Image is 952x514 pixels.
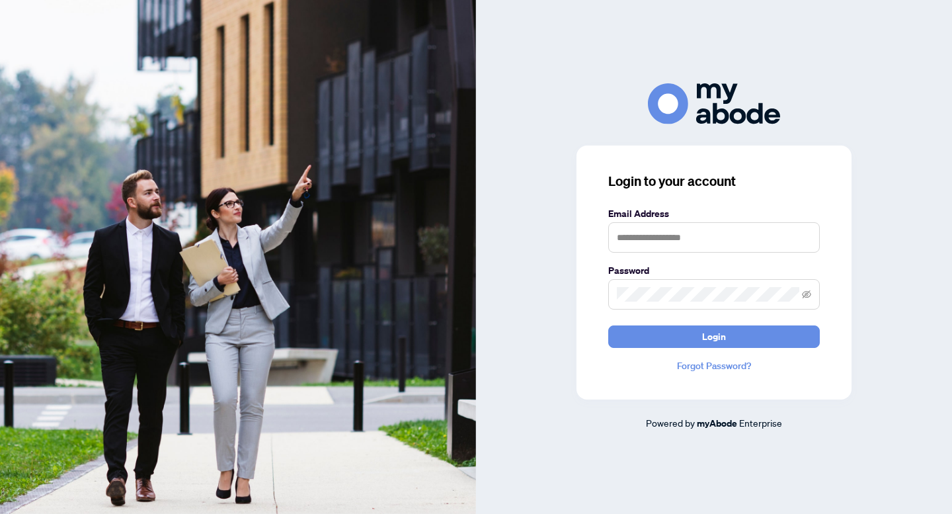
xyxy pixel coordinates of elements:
[608,263,820,278] label: Password
[608,359,820,373] a: Forgot Password?
[608,206,820,221] label: Email Address
[697,416,737,431] a: myAbode
[702,326,726,347] span: Login
[608,172,820,191] h3: Login to your account
[802,290,811,299] span: eye-invisible
[648,83,780,124] img: ma-logo
[739,417,782,429] span: Enterprise
[646,417,695,429] span: Powered by
[608,325,820,348] button: Login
